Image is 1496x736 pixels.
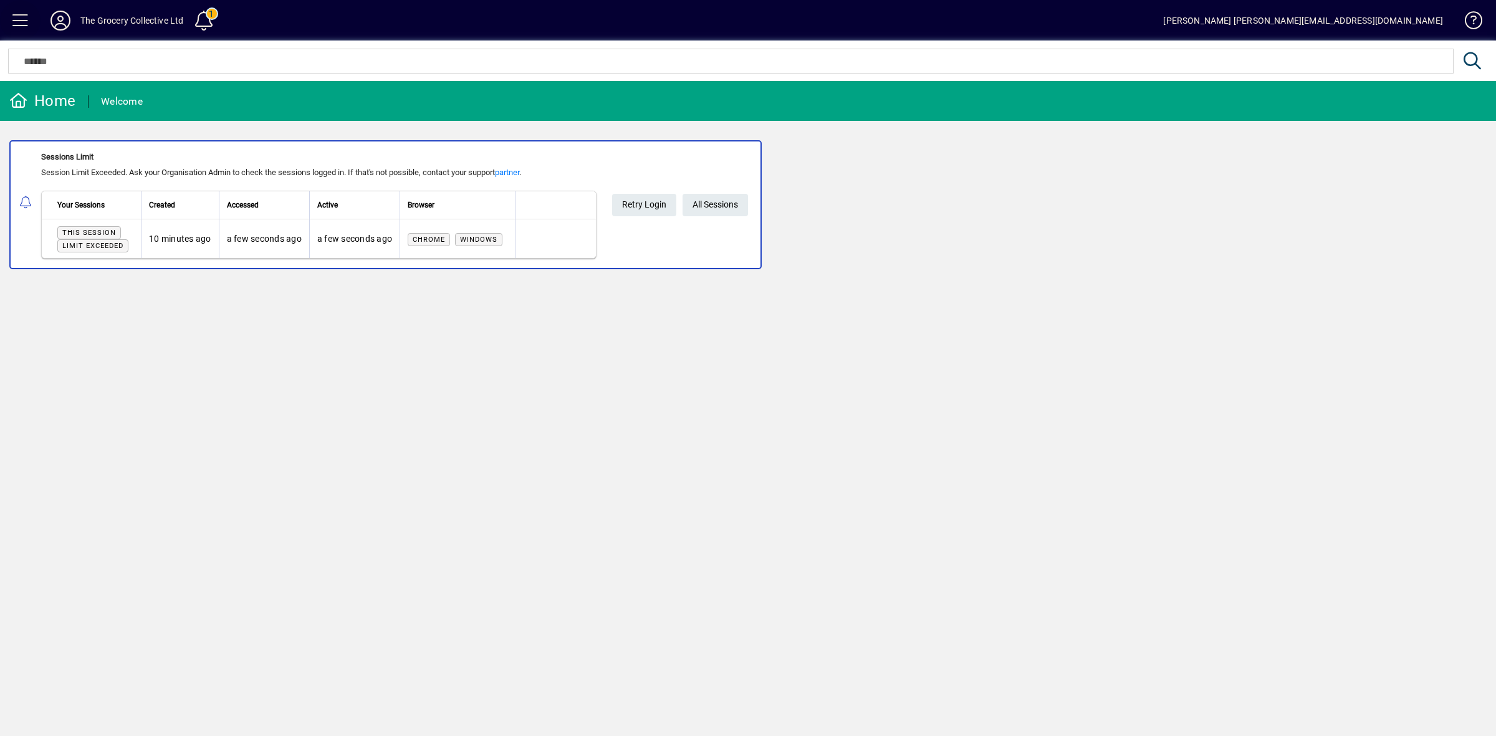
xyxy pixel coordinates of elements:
[408,198,434,212] span: Browser
[141,219,219,258] td: 10 minutes ago
[1163,11,1443,31] div: [PERSON_NAME] [PERSON_NAME][EMAIL_ADDRESS][DOMAIN_NAME]
[227,198,259,212] span: Accessed
[62,242,123,250] span: Limit exceeded
[9,91,75,111] div: Home
[693,194,738,215] span: All Sessions
[495,168,519,177] a: partner
[317,198,338,212] span: Active
[413,236,445,244] span: Chrome
[309,219,400,258] td: a few seconds ago
[149,198,175,212] span: Created
[62,229,116,237] span: This session
[101,92,143,112] div: Welcome
[41,9,80,32] button: Profile
[612,194,676,216] button: Retry Login
[219,219,309,258] td: a few seconds ago
[80,11,184,31] div: The Grocery Collective Ltd
[41,151,597,163] div: Sessions Limit
[57,198,105,212] span: Your Sessions
[683,194,748,216] a: All Sessions
[41,166,597,179] div: Session Limit Exceeded. Ask your Organisation Admin to check the sessions logged in. If that's no...
[622,194,666,215] span: Retry Login
[1455,2,1480,43] a: Knowledge Base
[460,236,497,244] span: Windows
